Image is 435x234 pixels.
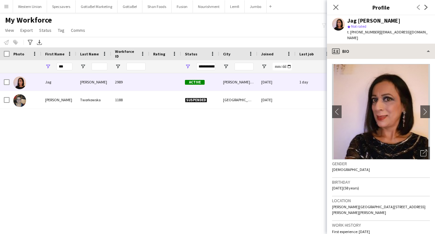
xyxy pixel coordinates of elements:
span: Not rated [351,24,366,29]
span: Suspended [185,98,207,103]
span: First Name [45,52,65,56]
button: Open Filter Menu [223,64,229,69]
span: t. [PHONE_NUMBER] [347,30,380,34]
input: First Name Filter Input [57,63,72,70]
div: Open photos pop-in [417,147,430,160]
h3: Work history [332,222,430,228]
span: City [223,52,230,56]
span: My Workforce [5,15,52,25]
div: [PERSON_NAME] [76,73,111,91]
img: Jag Lagah [13,76,26,89]
h3: Gender [332,161,430,167]
span: Status [185,52,197,56]
div: 1 day [296,73,334,91]
input: Last Name Filter Input [92,63,107,70]
button: Open Filter Menu [80,64,86,69]
div: Jag [41,73,76,91]
span: Photo [13,52,24,56]
span: Active [185,80,205,85]
button: Open Filter Menu [45,64,51,69]
span: Rating [153,52,165,56]
img: Crew avatar or photo [332,64,430,160]
div: [DATE] [257,73,296,91]
input: Joined Filter Input [273,63,292,70]
h3: Location [332,198,430,203]
h3: Profile [327,3,435,11]
h3: Birthday [332,179,430,185]
div: [PERSON_NAME] Coldfield [219,73,257,91]
div: Jag [PERSON_NAME] [347,18,400,24]
button: Lemfi [225,0,245,13]
span: [PERSON_NAME][GEOGRAPHIC_DATA][STREET_ADDRESS][PERSON_NAME][PERSON_NAME] [332,204,425,215]
span: Export [20,27,33,33]
a: View [3,26,17,34]
span: Workforce ID [115,49,138,59]
app-action-btn: Export XLSX [36,39,43,46]
button: Shan Foods [142,0,172,13]
button: Nourishment [193,0,225,13]
a: Tag [55,26,67,34]
div: [GEOGRAPHIC_DATA] [219,91,257,109]
span: Joined [261,52,274,56]
input: City Filter Input [234,63,254,70]
input: Workforce ID Filter Input [126,63,146,70]
button: Open Filter Menu [185,64,191,69]
span: Last Name [80,52,99,56]
a: Status [37,26,54,34]
span: Status [39,27,51,33]
div: 2989 [111,73,149,91]
img: Jagoda Tworkowska [13,94,26,107]
span: Tag [58,27,65,33]
p: First experience: [DATE] [332,229,430,234]
button: Western Union [13,0,47,13]
button: Specsavers [47,0,76,13]
button: Fusion [172,0,193,13]
div: 1188 [111,91,149,109]
span: | [EMAIL_ADDRESS][DOMAIN_NAME] [347,30,428,40]
button: GottaBe! [118,0,142,13]
a: Export [18,26,35,34]
button: Jumbo [245,0,267,13]
button: Open Filter Menu [261,64,267,69]
div: [PERSON_NAME] [41,91,76,109]
span: Last job [299,52,314,56]
span: [DATE] (58 years) [332,186,359,190]
div: Bio [327,44,435,59]
a: Comms [68,26,88,34]
span: Comms [71,27,85,33]
div: [DATE] [257,91,296,109]
app-action-btn: Advanced filters [26,39,34,46]
button: Open Filter Menu [115,64,121,69]
span: [DEMOGRAPHIC_DATA] [332,167,370,172]
div: Tworkowska [76,91,111,109]
span: View [5,27,14,33]
button: GottaBe! Marketing [76,0,118,13]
